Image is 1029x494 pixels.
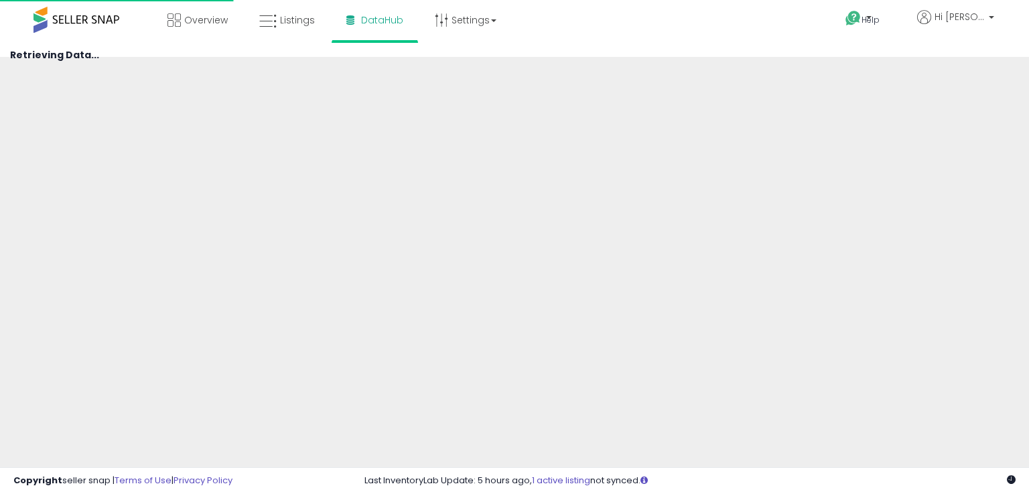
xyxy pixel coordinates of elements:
[935,10,985,23] span: Hi [PERSON_NAME]
[280,13,315,27] span: Listings
[10,50,1019,60] h4: Retrieving Data...
[845,10,862,27] i: Get Help
[917,10,994,40] a: Hi [PERSON_NAME]
[184,13,228,27] span: Overview
[361,13,403,27] span: DataHub
[862,14,880,25] span: Help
